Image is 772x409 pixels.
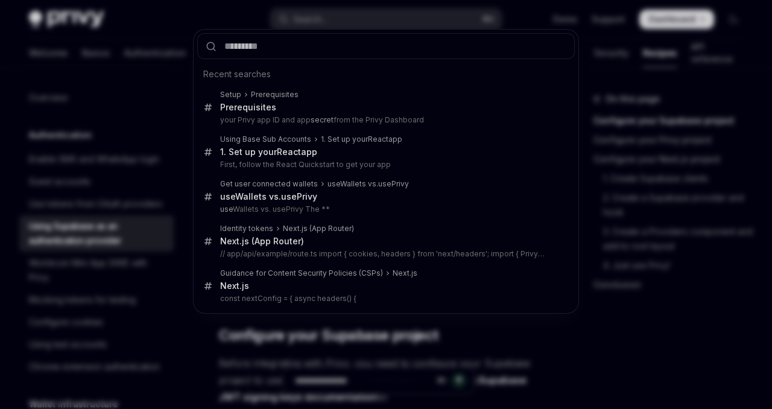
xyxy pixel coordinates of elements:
[220,204,549,214] p: Wallets vs. usePrivy The **
[203,68,271,80] span: Recent searches
[220,281,249,291] div: .js
[327,179,340,188] b: use
[281,191,297,201] b: use
[378,179,391,188] b: use
[321,135,402,144] div: 1. Set up your app
[393,268,410,277] b: Next
[220,191,235,201] b: use
[220,147,317,157] div: 1. Set up your app
[220,191,317,202] div: Wallets vs. Privy
[283,224,354,233] div: .js (App Router)
[220,90,241,100] div: Setup
[220,294,549,303] p: const nextConfig = { async headers() {
[220,236,304,247] div: .js (App Router)
[220,268,383,278] div: Guidance for Content Security Policies (CSPs)
[220,249,549,259] p: // app/api/example/route.ts import { cookies, headers } from 'next/headers'; import { PrivyClient }
[327,179,409,189] div: Wallets vs. Privy
[277,147,301,157] b: React
[251,90,299,100] div: Prerequisites
[220,236,239,246] b: Next
[283,224,300,233] b: Next
[311,115,334,124] b: secret
[220,115,549,125] p: your Privy app ID and app from the Privy Dashboard
[220,204,233,214] b: use
[220,281,239,291] b: Next
[220,102,276,113] div: Prerequisites
[368,135,388,144] b: React
[220,224,273,233] div: Identity tokens
[220,179,318,189] div: Get user connected wallets
[220,160,549,170] p: First, follow the React Quickstart to get your app
[220,135,311,144] div: Using Base Sub Accounts
[393,268,417,278] div: .js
